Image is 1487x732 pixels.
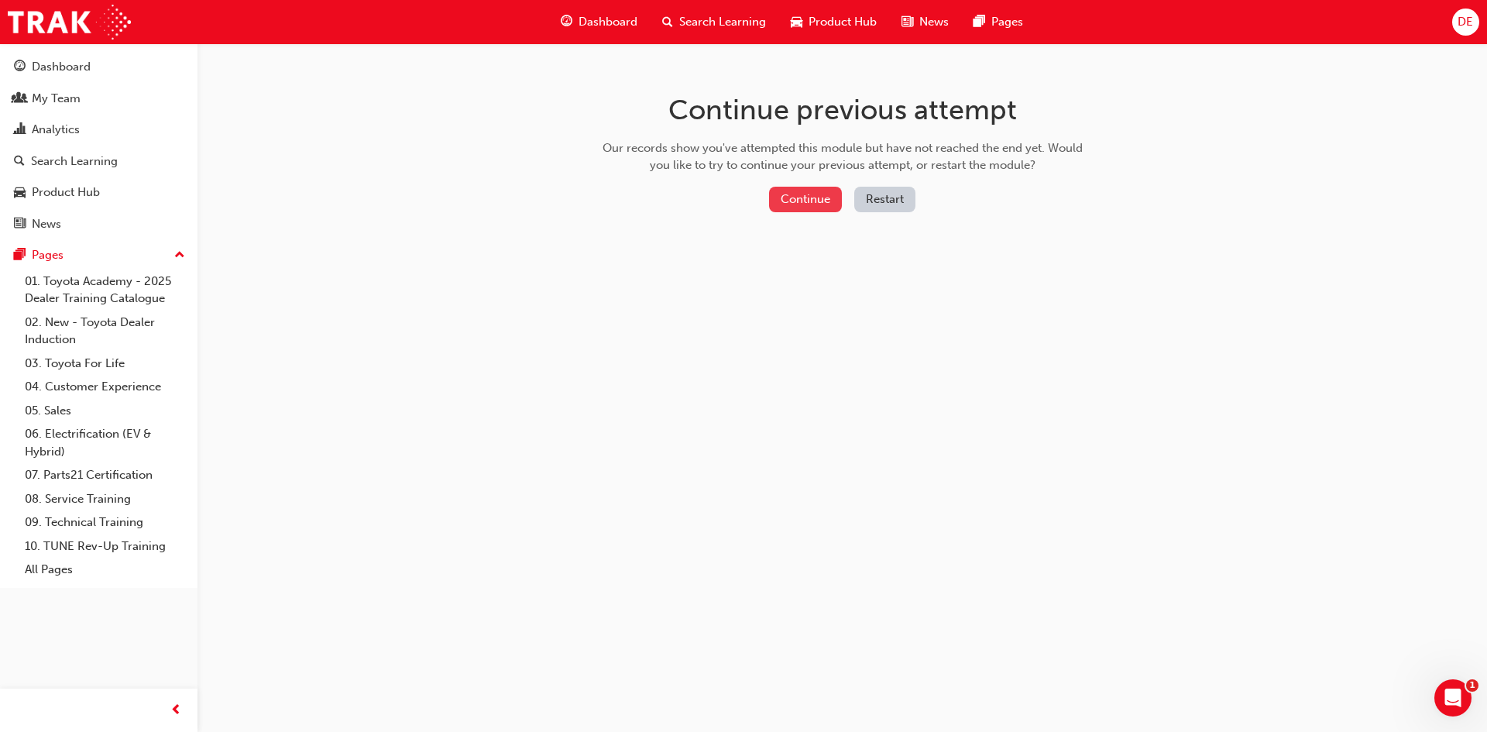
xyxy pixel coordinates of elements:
[19,352,191,376] a: 03. Toyota For Life
[32,58,91,76] div: Dashboard
[791,12,802,32] span: car-icon
[991,13,1023,31] span: Pages
[974,12,985,32] span: pages-icon
[19,487,191,511] a: 08. Service Training
[1434,679,1472,717] iframe: Intercom live chat
[6,53,191,81] a: Dashboard
[14,155,25,169] span: search-icon
[19,399,191,423] a: 05. Sales
[809,13,877,31] span: Product Hub
[6,50,191,241] button: DashboardMy TeamAnalyticsSearch LearningProduct HubNews
[19,270,191,311] a: 01. Toyota Academy - 2025 Dealer Training Catalogue
[548,6,650,38] a: guage-iconDashboard
[19,534,191,558] a: 10. TUNE Rev-Up Training
[8,5,131,40] img: Trak
[31,153,118,170] div: Search Learning
[1452,9,1479,36] button: DE
[32,246,64,264] div: Pages
[1458,13,1473,31] span: DE
[14,218,26,232] span: news-icon
[32,90,81,108] div: My Team
[19,463,191,487] a: 07. Parts21 Certification
[19,422,191,463] a: 06. Electrification (EV & Hybrid)
[579,13,637,31] span: Dashboard
[6,115,191,144] a: Analytics
[174,246,185,266] span: up-icon
[14,123,26,137] span: chart-icon
[19,311,191,352] a: 02. New - Toyota Dealer Induction
[6,178,191,207] a: Product Hub
[32,121,80,139] div: Analytics
[961,6,1035,38] a: pages-iconPages
[170,701,182,720] span: prev-icon
[14,186,26,200] span: car-icon
[650,6,778,38] a: search-iconSearch Learning
[14,92,26,106] span: people-icon
[6,241,191,270] button: Pages
[19,558,191,582] a: All Pages
[6,210,191,239] a: News
[14,60,26,74] span: guage-icon
[889,6,961,38] a: news-iconNews
[919,13,949,31] span: News
[597,93,1088,127] h1: Continue previous attempt
[778,6,889,38] a: car-iconProduct Hub
[19,510,191,534] a: 09. Technical Training
[19,375,191,399] a: 04. Customer Experience
[561,12,572,32] span: guage-icon
[32,184,100,201] div: Product Hub
[679,13,766,31] span: Search Learning
[32,215,61,233] div: News
[6,147,191,176] a: Search Learning
[854,187,915,212] button: Restart
[662,12,673,32] span: search-icon
[769,187,842,212] button: Continue
[901,12,913,32] span: news-icon
[14,249,26,263] span: pages-icon
[1466,679,1478,692] span: 1
[6,84,191,113] a: My Team
[597,139,1088,174] div: Our records show you've attempted this module but have not reached the end yet. Would you like to...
